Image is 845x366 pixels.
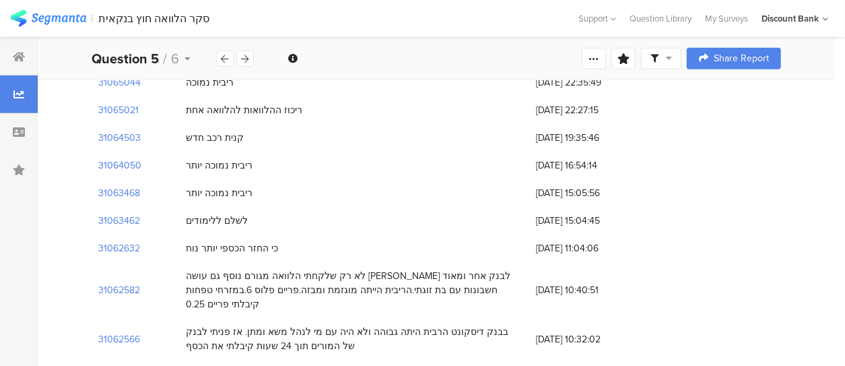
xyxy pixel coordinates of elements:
[98,332,140,346] section: 31062566
[163,49,167,69] span: /
[186,241,278,255] div: כי החזר הכספי יותר נוח
[698,12,755,25] a: My Surveys
[186,186,252,200] div: ריבית נמוכה יותר
[536,103,644,117] span: [DATE] 22:27:15
[98,158,141,173] section: 31064050
[98,186,140,200] section: 31063468
[714,54,769,63] span: Share Report
[186,131,244,145] div: קנית רכב חדש
[186,214,248,228] div: לשלם ללימודים
[98,131,141,145] section: 31064503
[186,269,522,311] div: לא רק שלקחתי הלוואה מגורם נוסף גם עושה [PERSON_NAME] לבנק אחר ומאוד חשבונות עם בת זוגתי.הריבית הי...
[186,75,234,90] div: ריבית נמוכה
[99,12,210,25] div: סקר הלוואה חוץ בנקאית
[186,158,252,173] div: ריבית נמוכה יותר
[98,75,141,90] section: 31065044
[536,214,644,228] span: [DATE] 15:04:45
[10,10,86,27] img: segmanta logo
[186,103,302,117] div: ריכוז ההלוואות להלוואה אחת
[98,283,140,297] section: 31062582
[623,12,698,25] a: Question Library
[536,283,644,297] span: [DATE] 10:40:51
[92,49,159,69] b: Question 5
[98,103,139,117] section: 31065021
[536,75,644,90] span: [DATE] 22:35:49
[536,186,644,200] span: [DATE] 15:05:56
[98,241,140,255] section: 31062632
[762,12,819,25] div: Discount Bank
[536,158,644,173] span: [DATE] 16:54:14
[536,241,644,255] span: [DATE] 11:04:06
[92,11,94,26] div: |
[536,332,644,346] span: [DATE] 10:32:02
[171,49,179,69] span: 6
[98,214,140,228] section: 31063462
[578,8,616,29] div: Support
[186,325,522,353] div: בבנק דיסקונט הרבית היתה גבוהה ולא היה עם מי לנהל משא ומתן. אז פניתי לבנק של המורים תוך 24 שעות קי...
[536,131,644,145] span: [DATE] 19:35:46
